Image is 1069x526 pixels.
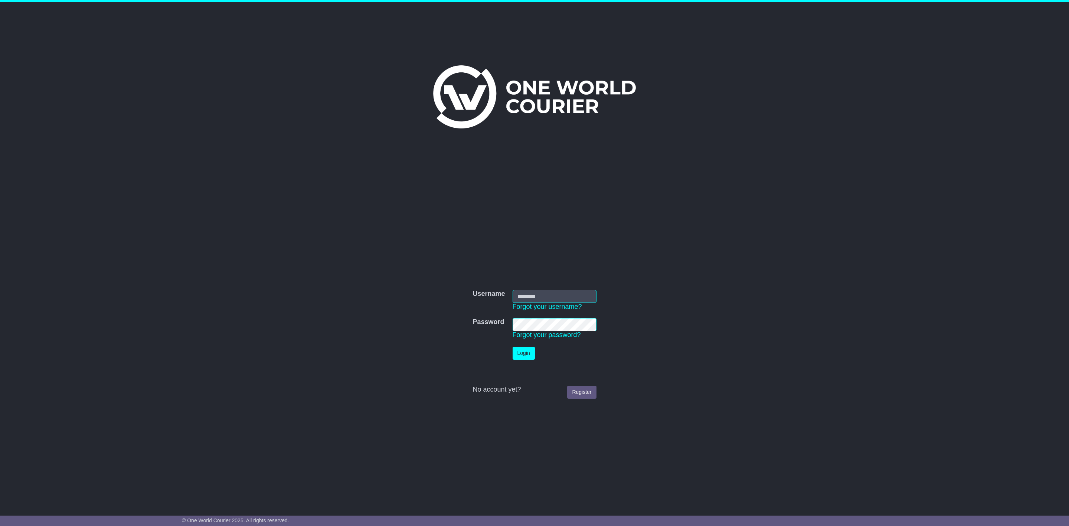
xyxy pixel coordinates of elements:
[513,347,535,360] button: Login
[513,331,581,339] a: Forgot your password?
[513,303,582,310] a: Forgot your username?
[182,517,289,523] span: © One World Courier 2025. All rights reserved.
[433,65,636,128] img: One World
[473,386,596,394] div: No account yet?
[473,290,505,298] label: Username
[567,386,596,399] a: Register
[473,318,504,326] label: Password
